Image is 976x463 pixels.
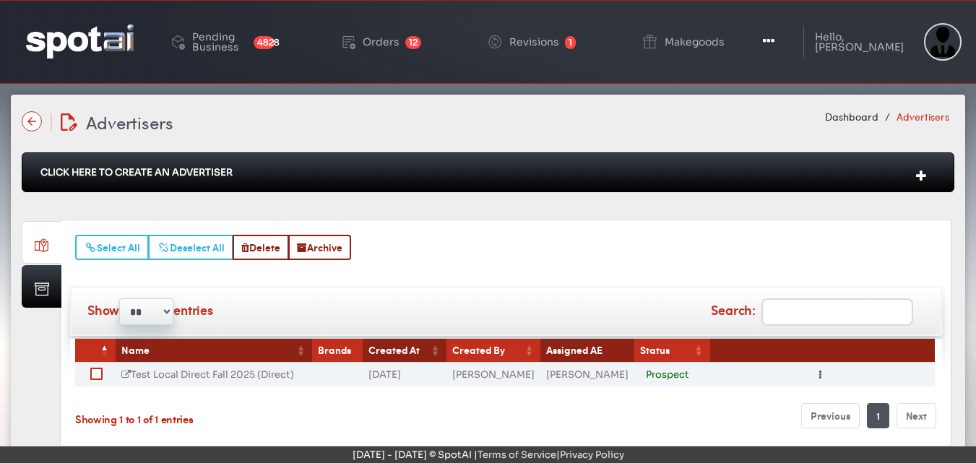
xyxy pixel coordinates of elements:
div: Showing 1 to 1 of 1 entries [75,402,428,430]
a: Test Local Direct Fall 2025 (Direct) [121,368,294,381]
button: Select All [75,235,149,260]
div: Pending Business [192,32,248,52]
a: 1 [867,403,889,428]
th: Assigned AE [540,339,634,363]
img: deployed-code-history.png [169,33,186,51]
th: Created At: activate to sort column ascending [363,339,446,363]
td: [PERSON_NAME] [446,363,540,387]
div: Hello, [PERSON_NAME] [815,32,917,52]
span: 1 [565,36,576,49]
button: Deselect All [148,235,233,260]
label: Show entries [87,298,213,325]
th: &nbsp; [710,339,935,363]
a: Privacy Policy [560,449,624,461]
a: Orders 12 [328,10,433,74]
th: Brands [312,339,363,363]
a: Terms of Service [478,449,556,461]
img: line-1.svg [803,26,804,58]
img: line-12.svg [51,113,52,131]
div: Prospect [640,365,704,385]
a: Pending Business 4828 [157,9,286,75]
select: Showentries [119,298,173,325]
a: Dashboard [825,109,878,124]
span: Advertisers [86,110,173,134]
div: Makegoods [665,37,725,47]
label: Search: [711,298,913,326]
img: Sterling Cooper & Partners [924,23,962,61]
button: Delete [233,235,289,260]
span: 4828 [254,36,275,49]
input: Search: [761,298,913,326]
button: Archive [288,235,351,260]
th: Created By: activate to sort column ascending [446,339,540,363]
img: edit-document.svg [61,113,77,131]
img: logo-reversed.png [26,24,134,58]
a: Makegoods [629,10,736,74]
th: Status: activate to sort column ascending [634,339,710,363]
img: name-arrow-back-state-default-icon-true-icon-only-true-type.svg [22,111,42,131]
td: [PERSON_NAME] [540,363,634,387]
a: Revisions 1 [475,10,587,74]
img: order-play.png [340,33,357,51]
th: Name: activate to sort column ascending [116,339,312,363]
div: Click Here To Create An Advertiser [22,152,954,192]
td: [DATE] [363,363,446,387]
span: 12 [405,36,421,49]
img: change-circle.png [486,33,504,51]
div: Revisions [509,37,559,47]
li: Advertisers [881,109,949,124]
div: Orders [363,37,400,47]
